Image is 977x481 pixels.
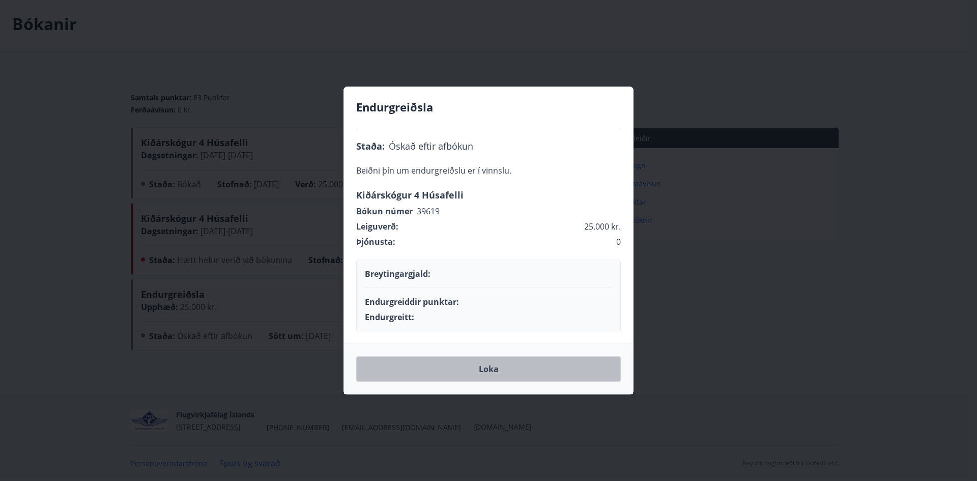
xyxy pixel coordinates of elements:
span: 25.000 kr. [584,221,621,232]
button: Loka [356,356,621,382]
p: Endurgreiddir punktar : [365,296,459,307]
p: Endurgreitt : [365,312,414,323]
p: Leiguverð: [356,221,398,232]
p: Bókun númer [356,206,413,217]
p: Staða : [356,139,385,153]
p: Beiðni þín um endurgreiðslu er í vinnslu. [356,165,621,176]
h4: Endurgreiðsla [356,99,621,115]
p: Breytingargjald : [365,268,430,279]
span: Óskað eftir afbókun [389,139,473,153]
p: Kiðárskógur 4 Húsafelli [356,188,621,202]
span: 39619 [417,206,440,217]
span: 0 [616,236,621,247]
p: Þjónusta : [356,236,395,247]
